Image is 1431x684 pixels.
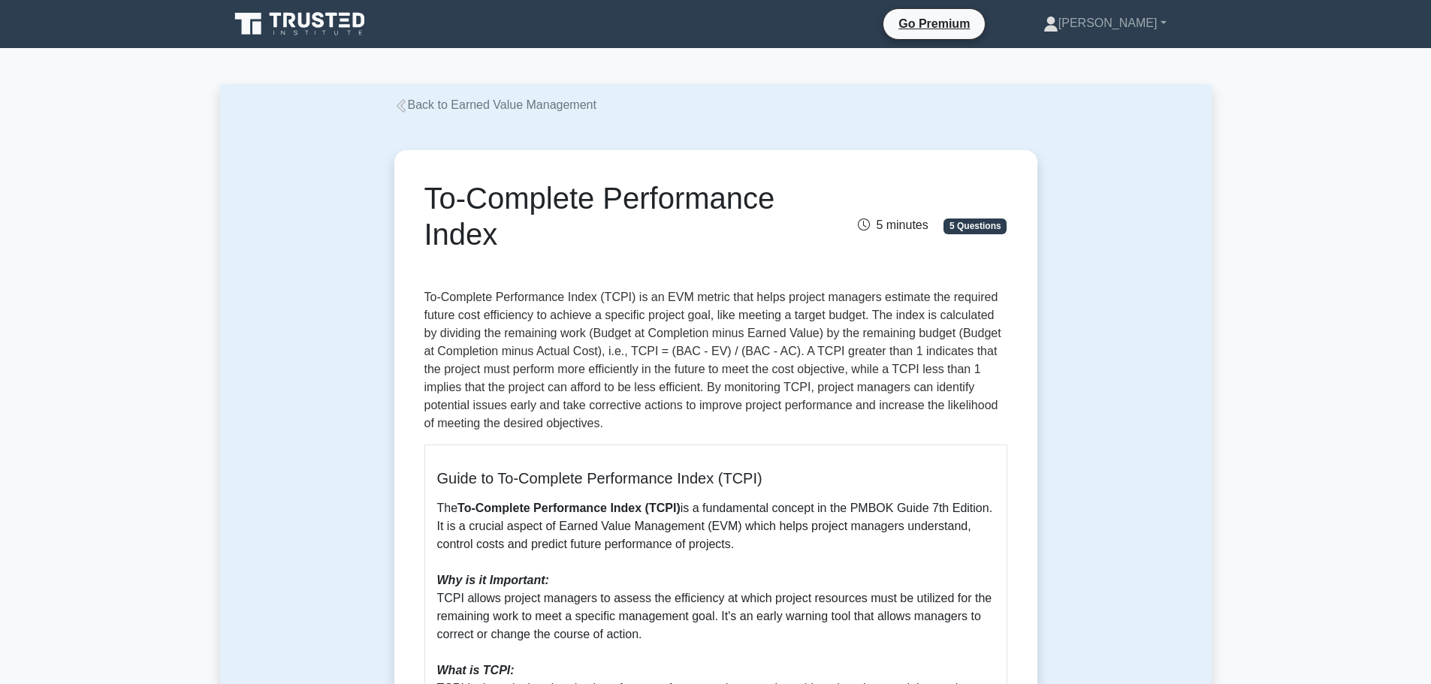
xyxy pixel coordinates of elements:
[858,218,928,231] span: 5 minutes
[889,14,979,33] a: Go Premium
[437,469,995,487] h5: Guide to To-Complete Performance Index (TCPI)
[394,98,596,111] a: Back to Earned Value Management
[943,218,1007,234] span: 5 Questions
[424,288,1007,432] p: To-Complete Performance Index (TCPI) is an EVM metric that helps project managers estimate the re...
[437,664,515,676] i: What is TCPI:
[1007,8,1203,38] a: [PERSON_NAME]
[437,574,549,586] i: Why is it Important:
[424,180,807,252] h1: To-Complete Performance Index
[457,502,681,514] b: To-Complete Performance Index (TCPI)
